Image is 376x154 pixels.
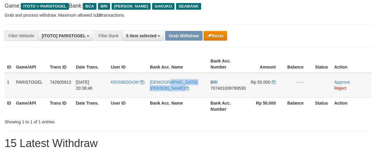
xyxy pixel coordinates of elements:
th: Action [332,97,371,115]
th: User ID [108,97,147,115]
div: Filter Website [5,31,38,41]
button: Grab Withdraw [165,31,202,41]
span: 742605913 [50,80,71,85]
th: Status [313,55,332,73]
div: Showing 1 to 1 of 1 entries [5,116,152,125]
button: Reset [204,31,227,41]
span: 5 item selected [126,33,156,38]
button: 5 item selected [122,31,164,41]
th: Game/API [14,55,47,73]
span: ITOTO > PARISTOGEL [21,3,69,10]
th: Amount [248,55,285,73]
span: Copy 707401009789530 to clipboard [211,86,246,91]
span: BRI [211,80,217,85]
span: BCA [83,3,96,10]
a: Copy 50000 to clipboard [272,80,276,85]
h1: 15 Latest Withdraw [5,137,371,149]
span: Rp 50.000 [251,80,270,85]
th: Bank Acc. Name [148,97,208,115]
th: Rp 50.000 [248,97,285,115]
th: Bank Acc. Number [208,55,248,73]
span: BRI [98,3,110,10]
th: Balance [285,97,313,115]
th: Action [332,55,371,73]
p: Grab and process withdraw. Maximum allowed is transactions. [5,12,371,18]
a: KRIS86DOUW [111,80,144,85]
span: SEABANK [176,3,201,10]
span: KRIS86DOUW [111,80,139,85]
th: ID [5,55,14,73]
th: Game/API [14,97,47,115]
span: SAKUKU [152,3,175,10]
th: Status [313,97,332,115]
a: Reject [334,86,346,91]
th: Trans ID [47,55,74,73]
th: Balance [285,55,313,73]
span: [DATE] 20:38:46 [76,80,93,91]
th: User ID [108,55,147,73]
th: Trans ID [47,97,74,115]
strong: 10 [96,13,101,18]
th: ID [5,97,14,115]
th: Bank Acc. Name [148,55,208,73]
span: [PERSON_NAME] [112,3,151,10]
td: PARISTOGEL [14,73,47,98]
button: [ITOTO] PARISTOGEL [38,31,93,41]
th: Date Trans. [74,97,109,115]
h4: Game: Bank: [5,3,371,9]
th: Bank Acc. Number [208,97,248,115]
a: [DEMOGRAPHIC_DATA][PERSON_NAME] [150,80,198,91]
td: - - - [285,73,313,98]
th: Date Trans. [74,55,109,73]
a: Approve [334,80,350,85]
span: [ITOTO] PARISTOGEL [42,33,86,38]
td: 1 [5,73,14,98]
div: Filter Bank [94,31,122,41]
